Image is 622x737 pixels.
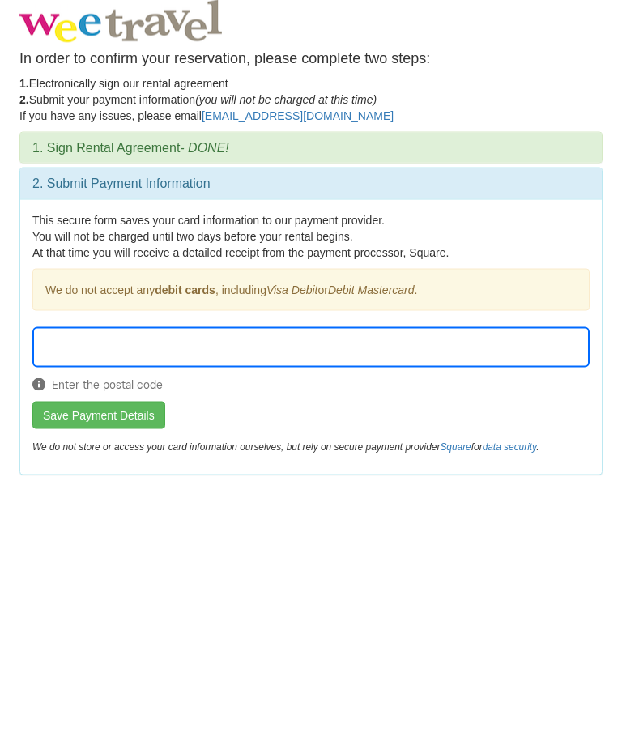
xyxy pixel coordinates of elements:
span: Enter the postal code [32,377,590,393]
a: [EMAIL_ADDRESS][DOMAIN_NAME] [202,109,394,122]
strong: 2. [19,93,29,106]
h4: In order to confirm your reservation, please complete two steps: [19,51,603,67]
em: Visa Debit [266,283,318,296]
strong: 1. [19,77,29,90]
a: data security [483,441,537,453]
iframe: Secure Credit Card Form [33,328,589,367]
p: Electronically sign our rental agreement Submit your payment information If you have any issues, ... [19,75,603,124]
p: This secure form saves your card information to our payment provider. You will not be charged unt... [32,212,590,261]
button: Save Payment Details [32,402,165,429]
em: (you will not be charged at this time) [195,93,377,106]
h3: 2. Submit Payment Information [32,177,590,191]
em: - DONE! [180,141,228,155]
div: We do not accept any , including or . [32,269,590,311]
a: Square [440,441,471,453]
strong: debit cards [155,283,215,296]
em: Debit Mastercard [328,283,415,296]
em: We do not store or access your card information ourselves, but rely on secure payment provider for . [32,441,539,453]
h3: 1. Sign Rental Agreement [32,141,590,155]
